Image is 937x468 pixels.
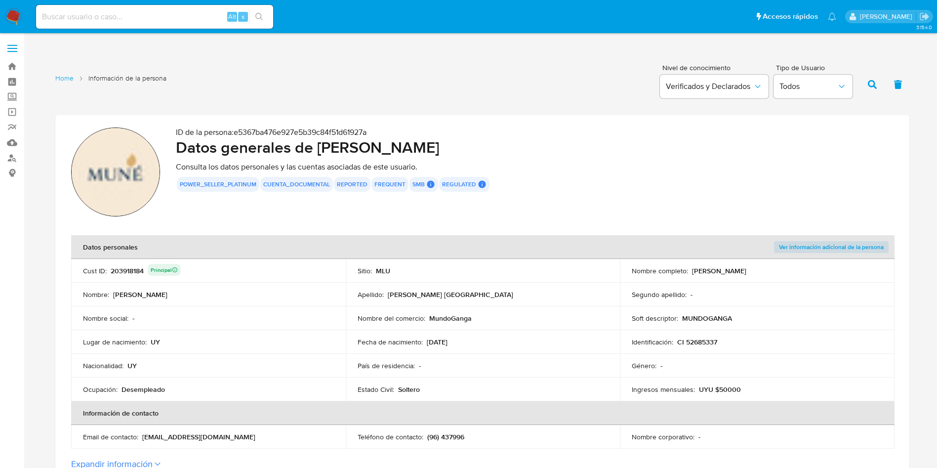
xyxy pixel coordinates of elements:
[55,70,166,97] nav: List of pages
[828,12,836,21] a: Notificaciones
[919,11,930,22] a: Salir
[88,74,166,83] span: Información de la persona
[660,75,769,98] button: Verificados y Declarados
[242,12,244,21] span: s
[779,82,837,91] span: Todos
[666,82,753,91] span: Verificados y Declarados
[662,64,768,71] span: Nivel de conocimiento
[36,10,273,23] input: Buscar usuario o caso...
[55,74,74,83] a: Home
[774,75,853,98] button: Todos
[228,12,236,21] span: Alt
[763,11,818,22] span: Accesos rápidos
[776,64,855,71] span: Tipo de Usuario
[860,12,916,21] p: antonio.rossel@mercadolibre.com
[249,10,269,24] button: search-icon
